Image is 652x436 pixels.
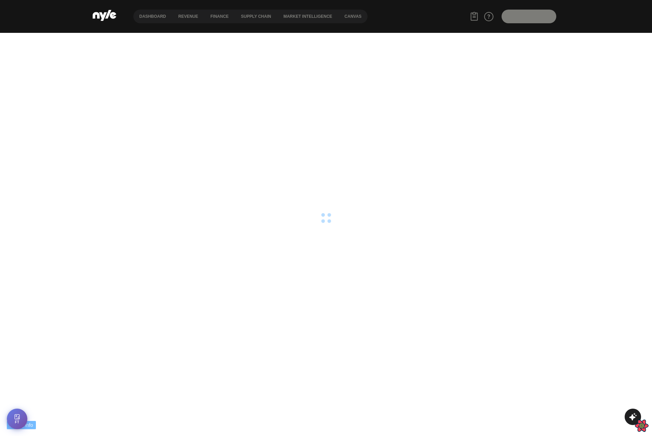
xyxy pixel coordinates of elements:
[204,14,235,19] button: finance
[7,421,36,429] button: Debug Info
[277,14,338,19] button: Market Intelligence
[338,14,368,19] button: Canvas
[635,419,649,433] button: Open React Query Devtools
[10,421,33,429] span: Debug Info
[133,14,172,19] button: Dashboard
[172,14,204,19] button: Revenue
[7,409,27,429] button: Open Feature Toggle Debug Panel
[235,14,277,19] button: Supply chain
[15,421,19,424] span: FT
